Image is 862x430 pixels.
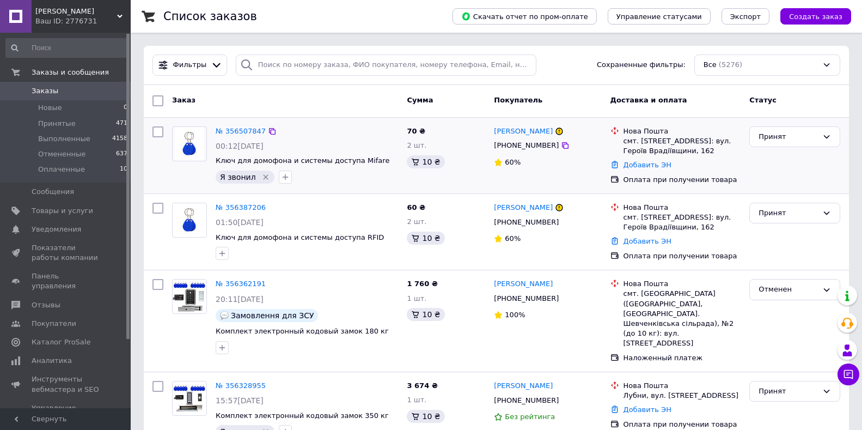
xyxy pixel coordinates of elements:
[32,68,109,77] span: Заказы и сообщения
[719,60,742,69] span: (5276)
[172,381,207,416] a: Фото товару
[220,173,256,181] span: Я звонил
[623,405,671,414] a: Добавить ЭН
[453,8,597,25] button: Скачать отчет по пром-оплате
[407,410,444,423] div: 10 ₴
[32,187,74,197] span: Сообщения
[492,138,561,153] div: [PHONE_NUMBER]
[623,126,741,136] div: Нова Пошта
[32,374,101,394] span: Инструменты вебмастера и SEO
[32,271,101,291] span: Панель управления
[216,233,384,241] a: Ключ для домофона и системы доступа RFID
[216,280,266,288] a: № 356362191
[175,203,204,237] img: Фото товару
[32,225,81,234] span: Уведомления
[407,308,444,321] div: 10 ₴
[610,96,687,104] span: Доставка и оплата
[116,149,127,159] span: 637
[407,294,426,302] span: 1 шт.
[173,60,207,70] span: Фильтры
[32,403,101,423] span: Управление сайтом
[124,103,127,113] span: 0
[623,203,741,213] div: Нова Пошта
[494,381,553,391] a: [PERSON_NAME]
[175,127,204,161] img: Фото товару
[789,13,842,21] span: Создать заказ
[35,7,117,16] span: Вижен Секьюрити
[623,161,671,169] a: Добавить ЭН
[461,11,588,21] span: Скачать отчет по пром-оплате
[492,215,561,229] div: [PHONE_NUMBER]
[494,203,553,213] a: [PERSON_NAME]
[505,311,525,319] span: 100%
[216,203,266,211] a: № 356387206
[623,381,741,391] div: Нова Пошта
[623,289,741,348] div: смт. [GEOGRAPHIC_DATA] ([GEOGRAPHIC_DATA], [GEOGRAPHIC_DATA]. Шевченківська сільрада), №2 (до 10 ...
[623,136,741,156] div: смт. [STREET_ADDRESS]: вул. Героїв Врадіївщини, 162
[407,232,444,245] div: 10 ₴
[216,327,389,335] span: Комплект электронный кодовый замок 180 кг
[112,134,127,144] span: 4158
[38,103,62,113] span: Новые
[231,311,314,320] span: Замовлення для ЗСУ
[616,13,702,21] span: Управление статусами
[216,142,264,150] span: 00:12[DATE]
[172,203,207,238] a: Фото товару
[749,96,777,104] span: Статус
[407,96,433,104] span: Сумма
[32,86,58,96] span: Заказы
[35,16,131,26] div: Ваш ID: 2776731
[494,279,553,289] a: [PERSON_NAME]
[492,292,561,306] div: [PHONE_NUMBER]
[38,134,90,144] span: Выполненные
[236,54,536,76] input: Поиск по номеру заказа, ФИО покупателя, номеру телефона, Email, номеру накладной
[172,96,195,104] span: Заказ
[769,12,851,20] a: Создать заказ
[597,60,686,70] span: Сохраненные фильтры:
[759,208,818,219] div: Принят
[173,281,206,312] img: Фото товару
[623,175,741,185] div: Оплата при получении товара
[120,165,127,174] span: 10
[407,396,426,404] span: 1 шт.
[407,381,437,390] span: 3 674 ₴
[216,411,389,420] a: Комплект электронный кодовый замок 350 кг
[505,158,521,166] span: 60%
[32,337,90,347] span: Каталог ProSale
[505,234,521,243] span: 60%
[32,300,60,310] span: Отзывы
[623,251,741,261] div: Оплата при получении товара
[172,126,207,161] a: Фото товару
[32,356,72,366] span: Аналитика
[407,203,425,211] span: 60 ₴
[759,131,818,143] div: Принят
[216,295,264,304] span: 20:11[DATE]
[505,413,555,421] span: Без рейтинга
[623,213,741,232] div: смт. [STREET_ADDRESS]: вул. Героїв Врадіївщини, 162
[38,165,85,174] span: Оплаченные
[494,126,553,137] a: [PERSON_NAME]
[261,173,270,181] svg: Удалить метку
[116,119,127,129] span: 471
[492,393,561,408] div: [PHONE_NUMBER]
[623,279,741,289] div: Нова Пошта
[722,8,769,25] button: Экспорт
[216,381,266,390] a: № 356328955
[32,243,101,263] span: Показатели работы компании
[216,396,264,405] span: 15:57[DATE]
[407,280,437,288] span: 1 760 ₴
[407,217,426,226] span: 2 шт.
[623,420,741,429] div: Оплата при получении товара
[623,391,741,401] div: Лубни, вул. [STREET_ADDRESS]
[780,8,851,25] button: Создать заказ
[494,96,542,104] span: Покупатель
[837,364,859,385] button: Чат с покупателем
[216,218,264,227] span: 01:50[DATE]
[623,353,741,363] div: Наложенный платеж
[704,60,717,70] span: Все
[32,206,93,216] span: Товары и услуги
[5,38,129,58] input: Поиск
[163,10,257,23] h1: Список заказов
